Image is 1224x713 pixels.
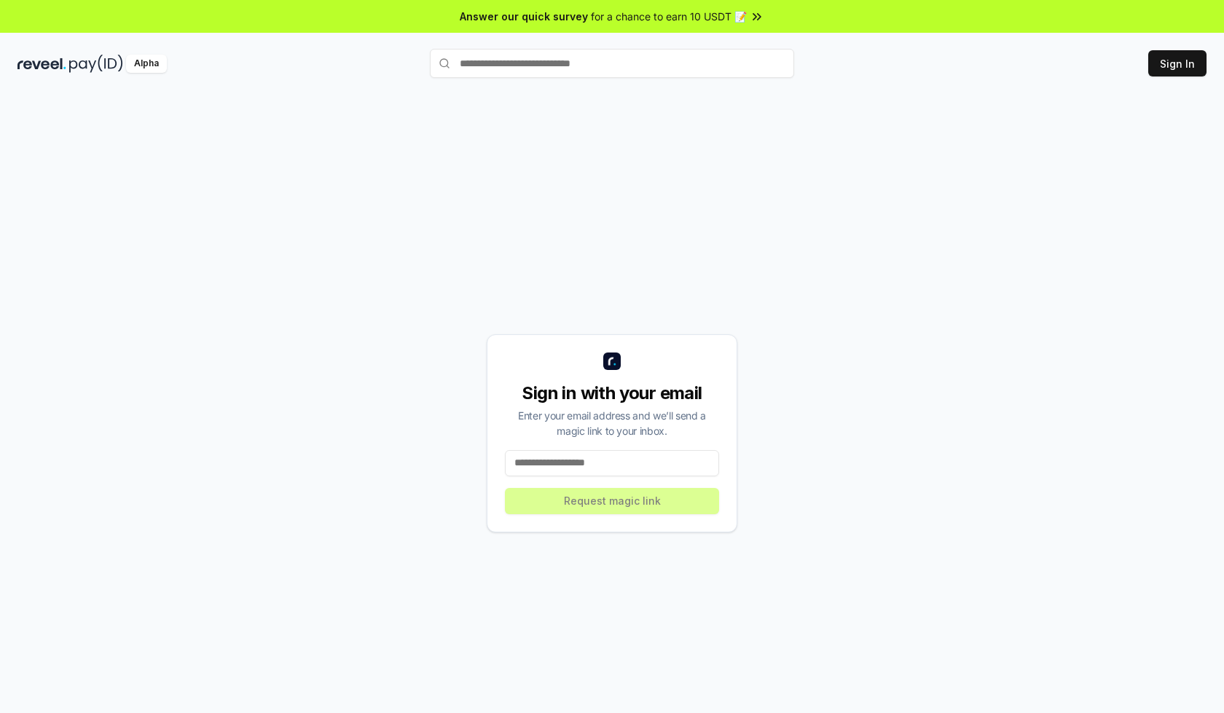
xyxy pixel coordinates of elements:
[1148,50,1207,76] button: Sign In
[603,352,621,370] img: logo_small
[460,9,588,24] span: Answer our quick survey
[69,55,123,73] img: pay_id
[17,55,66,73] img: reveel_dark
[591,9,747,24] span: for a chance to earn 10 USDT 📝
[505,382,719,405] div: Sign in with your email
[126,55,167,73] div: Alpha
[505,408,719,438] div: Enter your email address and we’ll send a magic link to your inbox.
